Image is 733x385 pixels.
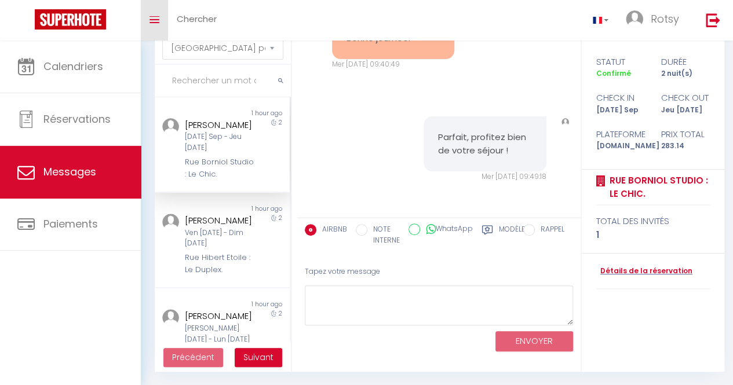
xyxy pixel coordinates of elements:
[495,331,573,351] button: ENVOYER
[162,309,179,326] img: ...
[596,214,710,228] div: total des invités
[222,204,289,214] div: 1 hour ago
[279,214,282,222] span: 2
[235,348,282,368] button: Next
[367,224,400,246] label: NOTE INTERNE
[43,59,103,74] span: Calendriers
[332,59,455,70] div: Mer [DATE] 09:40:49
[596,266,692,277] a: Détails de la réservation
[316,224,347,237] label: AIRBNB
[162,214,179,230] img: ...
[172,351,214,363] span: Précédent
[706,13,720,27] img: logout
[589,105,653,116] div: [DATE] Sep
[243,351,273,363] span: Suivant
[279,309,282,318] span: 2
[222,109,289,118] div: 1 hour ago
[653,68,717,79] div: 2 nuit(s)
[305,258,573,286] div: Tapez votre message
[606,174,710,201] a: Rue Borniol Studio : Le Chic.
[653,141,717,152] div: 283.14
[420,223,473,236] label: WhatsApp
[626,10,643,28] img: ...
[185,252,256,276] div: Rue Hibert Etoile : Le Duplex.
[653,55,717,69] div: durée
[185,214,256,228] div: [PERSON_NAME]
[653,105,717,116] div: Jeu [DATE]
[9,5,44,39] button: Ouvrir le widget de chat LiveChat
[653,127,717,141] div: Prix total
[589,55,653,69] div: statut
[651,12,679,26] span: Rotsy
[589,141,653,152] div: [DOMAIN_NAME]
[424,171,546,182] div: Mer [DATE] 09:49:18
[185,131,256,153] div: [DATE] Sep - Jeu [DATE]
[163,348,223,368] button: Previous
[589,127,653,141] div: Plateforme
[535,224,564,237] label: RAPPEL
[43,164,96,179] span: Messages
[596,68,631,78] span: Confirmé
[185,118,256,132] div: [PERSON_NAME]
[596,228,710,242] div: 1
[438,131,532,157] pre: Parfait, profitez bien de votre séjour !
[279,118,282,127] span: 2
[185,323,256,345] div: [PERSON_NAME] [DATE] - Lun [DATE]
[35,9,106,30] img: Super Booking
[653,91,717,105] div: check out
[162,118,179,135] img: ...
[43,217,98,231] span: Paiements
[177,13,217,25] span: Chercher
[185,228,256,250] div: Ven [DATE] - Dim [DATE]
[185,156,256,180] div: Rue Borniol Studio : Le Chic.
[222,300,289,309] div: 1 hour ago
[589,91,653,105] div: check in
[561,118,569,126] img: ...
[43,112,111,126] span: Réservations
[155,65,291,97] input: Rechercher un mot clé
[185,309,256,323] div: [PERSON_NAME]
[499,224,530,248] label: Modèles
